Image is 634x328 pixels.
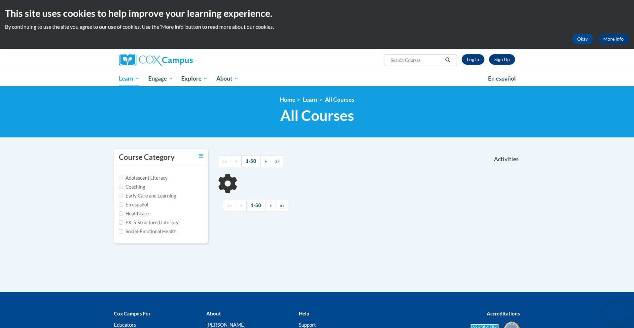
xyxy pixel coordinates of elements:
[299,322,316,328] a: Support
[119,185,123,189] input: Checkbox for Options
[484,72,520,86] a: En español
[5,7,629,20] h2: This site uses cookies to help improve your learning experience.
[144,71,177,86] a: Engage
[236,200,247,211] a: Previous
[265,200,276,211] a: Next
[223,200,236,211] a: Begining
[218,156,231,167] a: Begining
[572,34,593,44] button: Okay
[598,34,629,44] a: More Info
[115,71,144,86] a: Learn
[119,176,123,180] input: Checkbox for Options
[119,54,193,66] img: Cox Campus
[119,228,176,235] label: Social-Emotional Health
[119,220,123,225] input: Checkbox for Options
[216,75,239,83] span: About
[109,71,525,86] div: Main menu
[231,156,242,167] a: Previous
[390,56,443,64] input: Search Courses
[119,194,123,198] input: Checkbox for Options
[443,56,453,64] button: Search
[114,322,136,328] a: Educators
[177,71,212,86] a: Explore
[275,158,280,164] span: »»
[276,200,289,211] a: End
[119,211,123,216] input: Checkbox for Options
[119,201,148,208] label: En español
[119,174,168,182] label: Adolescent Literacy
[303,96,317,103] a: Learn
[119,75,140,83] span: Learn
[206,310,221,316] b: About
[114,310,151,316] b: Cox Campus For
[280,96,295,103] a: Home
[119,54,244,66] a: Cox Campus
[119,202,123,207] input: Checkbox for Options
[212,71,243,86] a: About
[299,310,309,316] b: Help
[494,156,519,163] span: Activities
[222,158,227,164] span: ««
[119,210,149,217] label: Healthcare
[119,183,145,191] label: Coaching
[246,200,265,211] a: 1-50
[199,152,203,160] a: Toggle collapse
[119,192,176,200] label: Early Care and Learning
[488,75,516,82] span: En español
[269,202,272,208] span: »
[181,75,208,83] span: Explore
[227,202,232,208] span: ««
[489,54,515,65] a: Register
[235,158,237,164] span: «
[241,156,261,167] a: 1-50
[5,23,629,30] p: By continuing to use the site you agree to our use of cookies. Use the ‘More info’ button to read...
[280,107,354,124] span: All Courses
[487,310,520,316] b: Accreditations
[119,219,179,226] label: PK-5 Structured Literacy
[260,156,271,167] a: Next
[119,152,175,163] h3: Course Category
[280,202,285,208] span: »»
[462,54,484,65] a: Log In
[325,96,354,103] a: All Courses
[148,75,173,83] span: Engage
[119,229,123,234] input: Checkbox for Options
[264,158,267,164] span: »
[608,302,629,323] iframe: Button to launch messaging window
[271,156,284,167] a: End
[240,202,242,208] span: «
